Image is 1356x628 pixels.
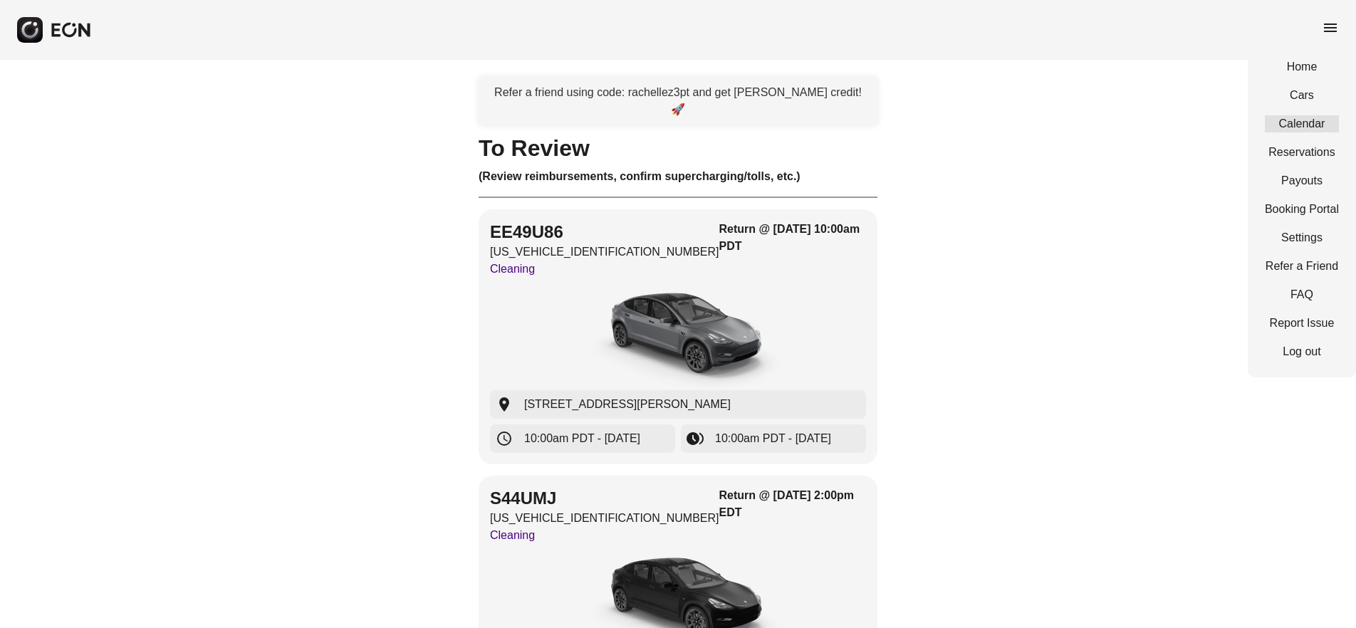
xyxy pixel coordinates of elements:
a: FAQ [1265,286,1339,303]
p: [US_VEHICLE_IDENTIFICATION_NUMBER] [490,244,719,261]
a: Refer a Friend [1265,258,1339,275]
p: Cleaning [490,261,719,278]
span: 10:00am PDT - [DATE] [524,430,640,447]
h2: S44UMJ [490,487,719,510]
span: browse_gallery [687,430,704,447]
a: Home [1265,58,1339,75]
a: Report Issue [1265,315,1339,332]
h1: To Review [479,140,877,157]
h3: Return @ [DATE] 10:00am PDT [719,221,866,255]
p: [US_VEHICLE_IDENTIFICATION_NUMBER] [490,510,719,527]
span: location_on [496,396,513,413]
a: Log out [1265,343,1339,360]
span: [STREET_ADDRESS][PERSON_NAME] [524,396,731,413]
a: Refer a friend using code: rachellez3pt and get [PERSON_NAME] credit! 🚀 [479,77,877,125]
h2: EE49U86 [490,221,719,244]
span: menu [1322,19,1339,36]
h3: Return @ [DATE] 2:00pm EDT [719,487,866,521]
a: Settings [1265,229,1339,246]
a: Booking Portal [1265,201,1339,218]
span: schedule [496,430,513,447]
button: EE49U86[US_VEHICLE_IDENTIFICATION_NUMBER]CleaningReturn @ [DATE] 10:00am PDTcar[STREET_ADDRESS][P... [479,209,877,464]
a: Calendar [1265,115,1339,132]
span: 10:00am PDT - [DATE] [715,430,831,447]
a: Payouts [1265,172,1339,189]
h3: (Review reimbursements, confirm supercharging/tolls, etc.) [479,168,877,185]
img: car [571,283,785,390]
a: Cars [1265,87,1339,104]
p: Cleaning [490,527,719,544]
a: Reservations [1265,144,1339,161]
